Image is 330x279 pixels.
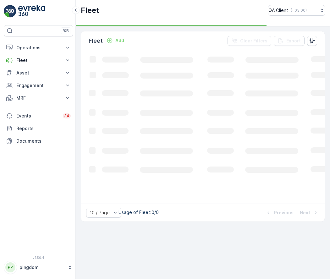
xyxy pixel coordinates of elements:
[240,38,267,44] p: Clear Filters
[5,262,15,272] div: PP
[286,38,301,44] p: Export
[228,36,271,46] button: Clear Filters
[300,210,310,216] p: Next
[19,264,64,271] p: pingdom
[4,261,73,274] button: PPpingdom
[89,36,103,45] p: Fleet
[274,36,305,46] button: Export
[4,92,73,104] button: MRF
[299,209,320,216] button: Next
[16,57,61,63] p: Fleet
[104,37,127,44] button: Add
[4,135,73,147] a: Documents
[265,209,294,216] button: Previous
[268,7,288,14] p: QA Client
[4,256,73,260] span: v 1.50.4
[16,138,71,144] p: Documents
[16,95,61,101] p: MRF
[291,8,307,13] p: ( +03:00 )
[4,54,73,67] button: Fleet
[16,45,61,51] p: Operations
[4,5,16,18] img: logo
[4,67,73,79] button: Asset
[16,82,61,89] p: Engagement
[115,37,124,44] p: Add
[16,125,71,132] p: Reports
[274,210,294,216] p: Previous
[4,122,73,135] a: Reports
[81,5,99,15] p: Fleet
[16,70,61,76] p: Asset
[18,5,45,18] img: logo_light-DOdMpM7g.png
[118,209,159,216] p: Usage of Fleet : 0/0
[4,110,73,122] a: Events34
[64,113,69,118] p: 34
[4,41,73,54] button: Operations
[4,79,73,92] button: Engagement
[16,113,59,119] p: Events
[63,28,69,33] p: ⌘B
[268,5,325,16] button: QA Client(+03:00)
